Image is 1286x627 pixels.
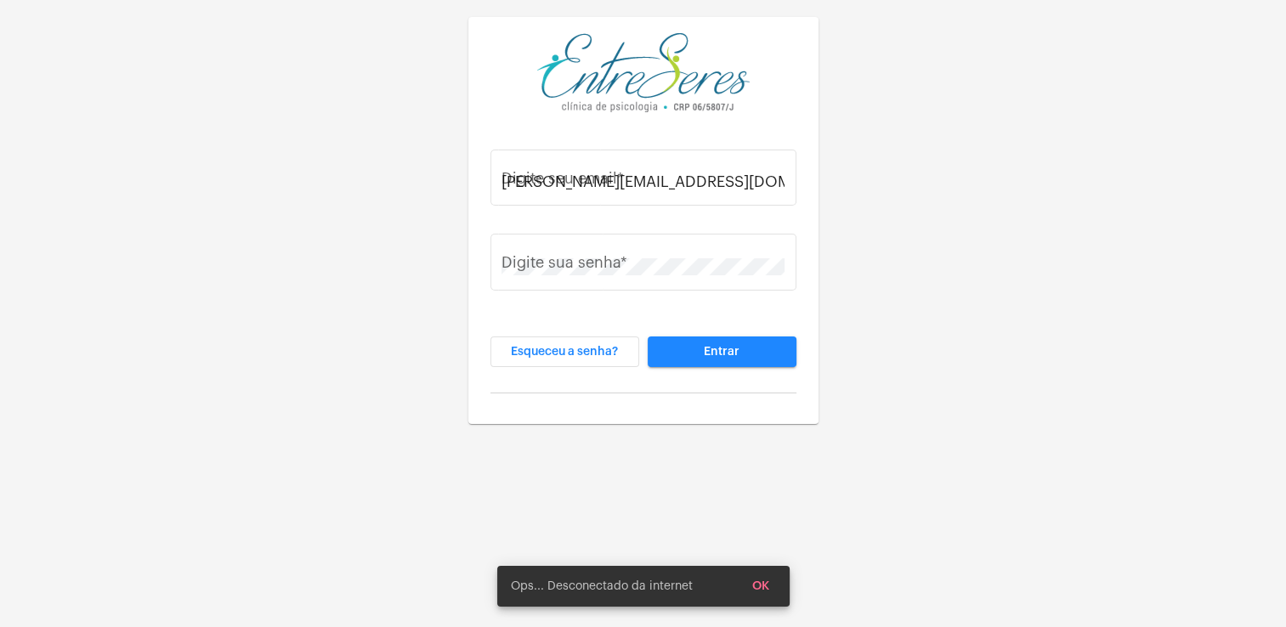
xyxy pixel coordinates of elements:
span: Entrar [704,346,739,358]
button: OK [739,571,783,602]
button: Entrar [648,336,796,367]
span: OK [752,580,769,592]
img: aa27006a-a7e4-c883-abf8-315c10fe6841.png [537,31,750,115]
input: Digite seu email [501,173,785,190]
span: Ops... Desconectado da internet [511,578,693,595]
button: Esqueceu a senha? [490,336,639,367]
span: Esqueceu a senha? [511,346,618,358]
